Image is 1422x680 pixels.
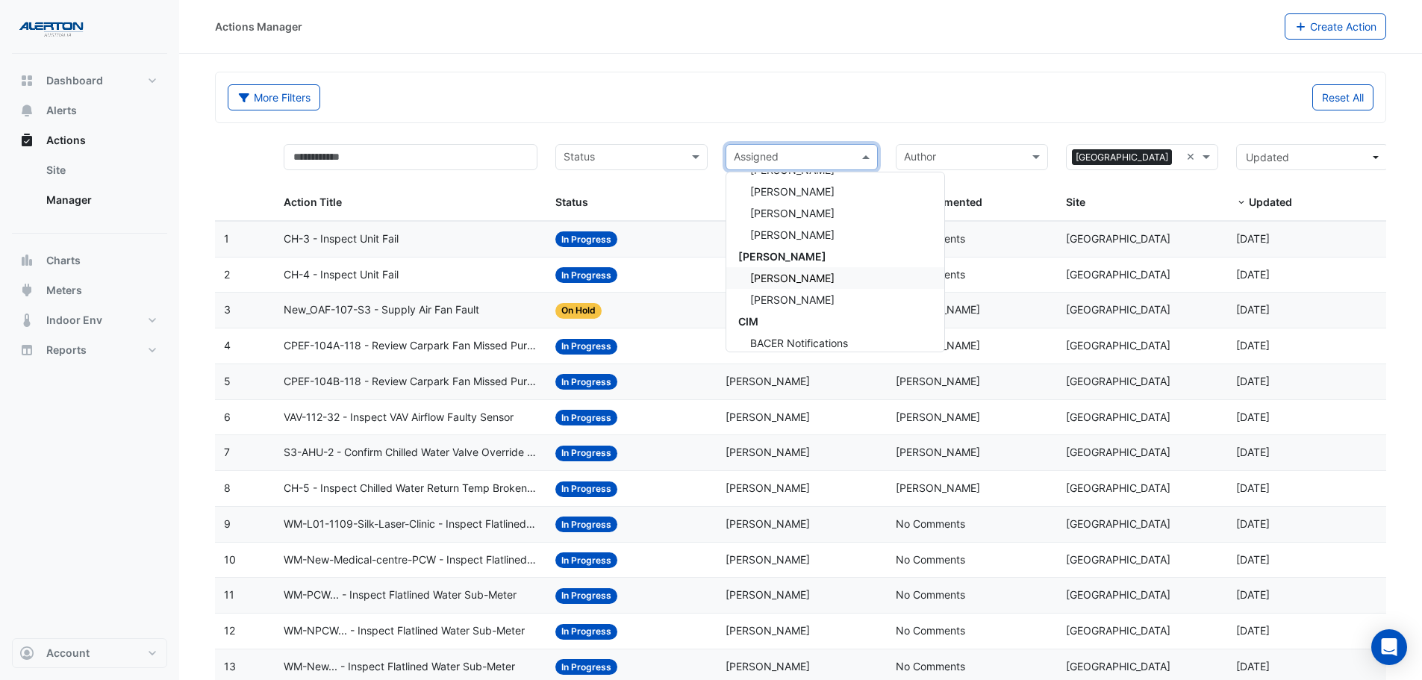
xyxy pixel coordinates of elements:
[555,588,617,604] span: In Progress
[1066,268,1170,281] span: [GEOGRAPHIC_DATA]
[1066,196,1085,208] span: Site
[896,446,980,458] span: [PERSON_NAME]
[224,481,231,494] span: 8
[19,133,34,148] app-icon: Actions
[19,283,34,298] app-icon: Meters
[1236,553,1270,566] span: 2025-09-05T13:35:53.347
[12,246,167,275] button: Charts
[738,315,758,328] span: CIM
[1066,339,1170,352] span: [GEOGRAPHIC_DATA]
[224,553,236,566] span: 10
[1066,588,1170,601] span: [GEOGRAPHIC_DATA]
[12,125,167,155] button: Actions
[1066,624,1170,637] span: [GEOGRAPHIC_DATA]
[224,339,231,352] span: 4
[1236,411,1270,423] span: 2025-09-09T08:00:34.867
[726,481,810,494] span: [PERSON_NAME]
[284,587,517,604] span: WM-PCW... - Inspect Flatlined Water Sub-Meter
[1246,151,1289,163] span: Updated
[1236,232,1270,245] span: 2025-09-09T09:04:32.620
[224,375,231,387] span: 5
[34,155,167,185] a: Site
[750,228,835,241] span: [PERSON_NAME]
[726,588,810,601] span: [PERSON_NAME]
[555,339,617,355] span: In Progress
[284,373,538,390] span: CPEF-104B-118 - Review Carpark Fan Missed Purge
[1236,144,1388,170] button: Updated
[1066,481,1170,494] span: [GEOGRAPHIC_DATA]
[750,207,835,219] span: [PERSON_NAME]
[215,19,302,34] div: Actions Manager
[1066,303,1170,316] span: [GEOGRAPHIC_DATA]
[284,409,514,426] span: VAV-112-32 - Inspect VAV Airflow Faulty Sensor
[284,266,399,284] span: CH-4 - Inspect Unit Fail
[896,624,965,637] span: No Comments
[224,624,235,637] span: 12
[224,303,231,316] span: 3
[12,96,167,125] button: Alerts
[1066,411,1170,423] span: [GEOGRAPHIC_DATA]
[224,268,230,281] span: 2
[896,588,965,601] span: No Comments
[555,659,617,675] span: In Progress
[750,293,835,306] span: [PERSON_NAME]
[12,155,167,221] div: Actions
[46,313,102,328] span: Indoor Env
[1066,660,1170,673] span: [GEOGRAPHIC_DATA]
[46,103,77,118] span: Alerts
[555,374,617,390] span: In Progress
[750,272,835,284] span: [PERSON_NAME]
[1236,660,1270,673] span: 2025-09-05T13:35:40.446
[1371,629,1407,665] div: Open Intercom Messenger
[46,343,87,358] span: Reports
[19,313,34,328] app-icon: Indoor Env
[896,411,980,423] span: [PERSON_NAME]
[1236,517,1270,530] span: 2025-09-05T13:35:56.830
[12,638,167,668] button: Account
[224,446,230,458] span: 7
[555,196,588,208] span: Status
[284,302,479,319] span: New_OAF-107-S3 - Supply Air Fan Fault
[284,516,538,533] span: WM-L01-1109-Silk-Laser-Clinic - Inspect Flatlined Water Sub-Meter
[555,446,617,461] span: In Progress
[46,646,90,661] span: Account
[284,658,515,676] span: WM-New... - Inspect Flatlined Water Sub-Meter
[1066,375,1170,387] span: [GEOGRAPHIC_DATA]
[555,624,617,640] span: In Progress
[1312,84,1373,110] button: Reset All
[224,660,236,673] span: 13
[555,231,617,247] span: In Progress
[726,446,810,458] span: [PERSON_NAME]
[46,283,82,298] span: Meters
[555,267,617,283] span: In Progress
[12,335,167,365] button: Reports
[1236,375,1270,387] span: 2025-09-09T08:00:59.218
[224,411,231,423] span: 6
[750,337,848,349] span: BACER Notifications
[46,73,103,88] span: Dashboard
[896,481,980,494] span: [PERSON_NAME]
[726,375,810,387] span: [PERSON_NAME]
[284,196,342,208] span: Action Title
[896,517,965,530] span: No Comments
[34,185,167,215] a: Manager
[1249,196,1292,208] span: Updated
[284,337,538,355] span: CPEF-104A-118 - Review Carpark Fan Missed Purge
[1066,517,1170,530] span: [GEOGRAPHIC_DATA]
[726,172,945,352] ng-dropdown-panel: Options list
[1285,13,1387,40] button: Create Action
[726,517,810,530] span: [PERSON_NAME]
[555,517,617,532] span: In Progress
[726,624,810,637] span: [PERSON_NAME]
[1066,446,1170,458] span: [GEOGRAPHIC_DATA]
[555,552,617,568] span: In Progress
[224,588,234,601] span: 11
[555,481,617,497] span: In Progress
[1236,588,1270,601] span: 2025-09-05T13:35:49.037
[1236,303,1270,316] span: 2025-09-09T09:02:10.841
[896,660,965,673] span: No Comments
[1066,232,1170,245] span: [GEOGRAPHIC_DATA]
[726,553,810,566] span: [PERSON_NAME]
[1236,481,1270,494] span: 2025-09-09T07:59:19.105
[726,660,810,673] span: [PERSON_NAME]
